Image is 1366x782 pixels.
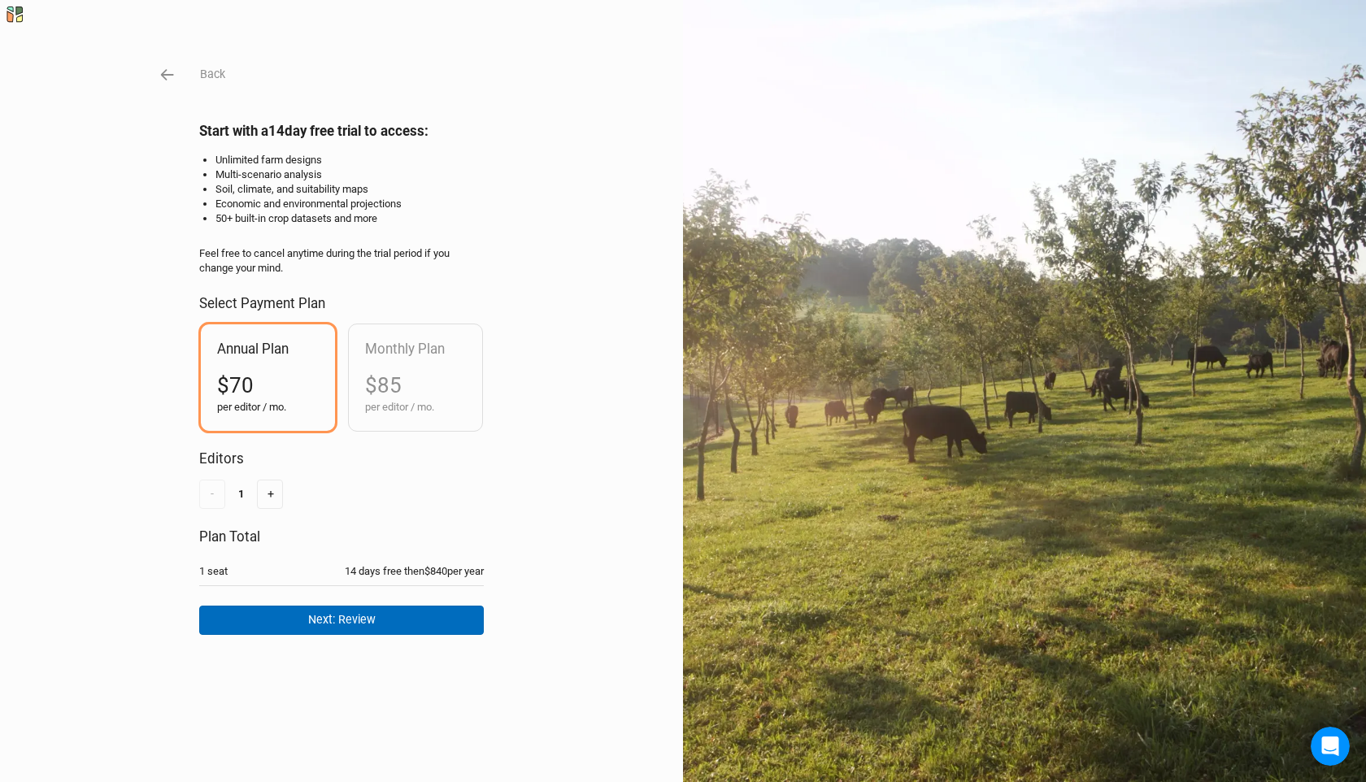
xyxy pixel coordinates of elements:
li: Unlimited farm designs [215,153,484,167]
h2: Select Payment Plan [199,295,484,311]
div: 1 seat [199,564,228,579]
div: Feel free to cancel anytime during the trial period if you change your mind. [199,246,484,276]
h2: Start with a 14 day free trial to access: [199,123,484,139]
h2: Editors [199,450,484,467]
span: $70 [217,373,254,398]
h2: Annual Plan [217,341,319,357]
div: 14 days free then $840 per year [345,564,484,579]
div: Annual Plan$70per editor / mo. [201,324,335,431]
li: Economic and environmental projections [215,197,484,211]
div: 1 [238,487,244,502]
li: Multi-scenario analysis [215,167,484,182]
button: + [257,480,283,508]
div: Monthly Plan$85per editor / mo. [349,324,483,431]
h2: Monthly Plan [365,341,467,357]
div: per editor / mo. [365,400,467,415]
button: Next: Review [199,606,484,634]
li: Soil, climate, and suitability maps [215,182,484,197]
h2: Plan Total [199,528,484,545]
span: $85 [365,373,402,398]
button: Back [199,65,226,84]
div: per editor / mo. [217,400,319,415]
button: - [199,480,225,508]
li: 50+ built-in crop datasets and more [215,211,484,226]
iframe: Intercom live chat [1311,727,1350,766]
